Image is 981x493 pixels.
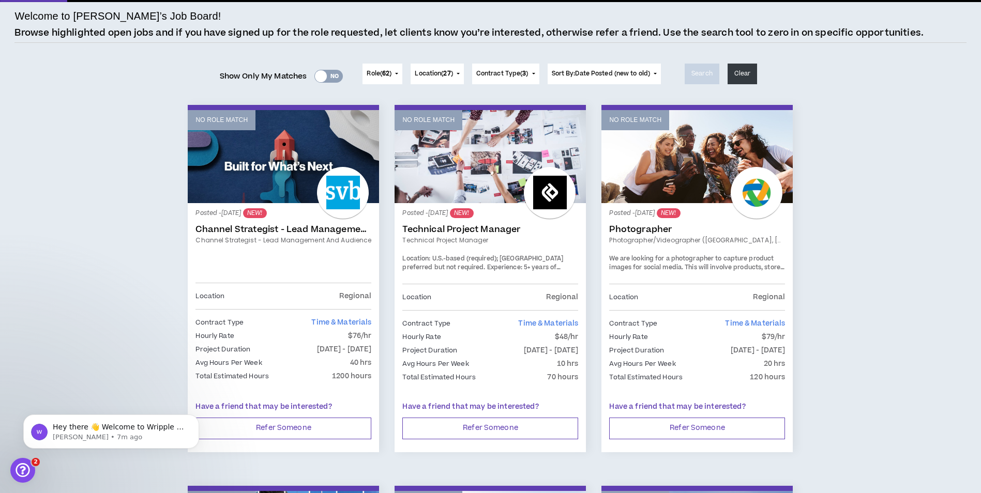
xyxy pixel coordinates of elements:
[609,372,683,383] p: Total Estimated Hours
[195,344,250,355] p: Project Duration
[402,254,430,263] span: Location:
[443,69,450,78] span: 27
[487,263,522,272] span: Experience:
[311,317,371,328] span: Time & Materials
[762,331,786,343] p: $79/hr
[348,330,372,342] p: $76/hr
[609,331,647,343] p: Hourly Rate
[472,64,539,84] button: Contract Type(3)
[609,345,664,356] p: Project Duration
[522,69,526,78] span: 3
[402,418,578,439] button: Refer Someone
[395,110,586,203] a: No Role Match
[350,357,372,368] p: 40 hrs
[609,318,657,329] p: Contract Type
[21,148,173,159] div: Send us a message
[402,291,431,303] p: Location
[402,236,578,245] a: Technical Project Manager
[402,115,455,125] p: No Role Match
[609,208,785,218] p: Posted - [DATE]
[731,345,786,356] p: [DATE] - [DATE]
[69,322,138,364] button: Messages
[14,8,221,24] h4: Welcome to [PERSON_NAME]’s Job Board!
[402,208,578,218] p: Posted - [DATE]
[8,393,215,465] iframe: Intercom notifications message
[32,458,40,466] span: 2
[728,64,758,84] button: Clear
[195,290,224,302] p: Location
[188,110,379,203] a: No Role Match
[21,159,173,170] div: We typically reply in a few hours
[367,69,391,79] span: Role ( )
[195,317,244,328] p: Contract Type
[10,458,35,483] iframe: Intercom live chat
[402,331,441,343] p: Hourly Rate
[86,348,122,356] span: Messages
[195,208,371,218] p: Posted - [DATE]
[195,357,262,368] p: Avg Hours Per Week
[339,290,371,302] p: Regional
[195,330,234,342] p: Hourly Rate
[609,115,661,125] p: No Role Match
[220,69,307,84] span: Show Only My Matches
[601,110,793,203] a: No Role Match
[402,358,469,369] p: Avg Hours Per Week
[518,318,578,329] span: Time & Materials
[750,372,785,383] p: 120 hours
[524,345,579,356] p: [DATE] - [DATE]
[557,358,579,369] p: 10 hrs
[609,236,785,245] a: Photographer/Videographer ([GEOGRAPHIC_DATA], [GEOGRAPHIC_DATA])
[725,318,785,329] span: Time & Materials
[138,322,207,364] button: Help
[476,69,529,79] span: Contract Type ( )
[753,291,785,303] p: Regional
[609,224,785,235] a: Photographer
[415,69,452,79] span: Location ( )
[609,291,638,303] p: Location
[548,64,661,84] button: Sort By:Date Posted (new to old)
[402,224,578,235] a: Technical Project Manager
[141,17,161,37] div: Profile image for Gabriella
[609,418,785,439] button: Refer Someone
[21,20,39,36] img: logo
[382,69,389,78] span: 62
[609,358,675,369] p: Avg Hours Per Week
[164,348,180,356] span: Help
[450,208,473,218] sup: NEW!
[195,224,371,235] a: Channel Strategist - Lead Management and Audience
[402,402,578,412] p: Have a friend that may be interested?
[195,402,371,412] p: Have a friend that may be interested?
[21,109,186,126] p: How can we help?
[363,64,402,84] button: Role(62)
[609,263,784,281] span: This will involve products, store imagery and customer interactions.
[609,254,774,272] span: We are looking for a photographer to capture product images for social media.
[402,318,450,329] p: Contract Type
[195,418,371,439] button: Refer Someone
[243,208,266,218] sup: NEW!
[555,331,579,343] p: $48/hr
[685,64,719,84] button: Search
[23,348,46,356] span: Home
[764,358,786,369] p: 20 hrs
[402,345,457,356] p: Project Duration
[402,372,476,383] p: Total Estimated Hours
[195,371,269,382] p: Total Estimated Hours
[195,115,248,125] p: No Role Match
[10,139,197,178] div: Send us a messageWe typically reply in a few hours
[609,402,785,412] p: Have a friend that may be interested?
[317,344,372,355] p: [DATE] - [DATE]
[21,73,186,109] p: Hi [PERSON_NAME] !
[14,26,924,40] p: Browse highlighted open jobs and if you have signed up for the role requested, let clients know y...
[178,17,197,35] div: Close
[195,236,371,245] a: Channel Strategist - Lead Management and Audience
[402,254,563,272] span: U.S.-based (required); [GEOGRAPHIC_DATA] preferred but not required.
[552,69,651,78] span: Sort By: Date Posted (new to old)
[657,208,680,218] sup: NEW!
[411,64,463,84] button: Location(27)
[332,371,371,382] p: 1200 hours
[546,291,578,303] p: Regional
